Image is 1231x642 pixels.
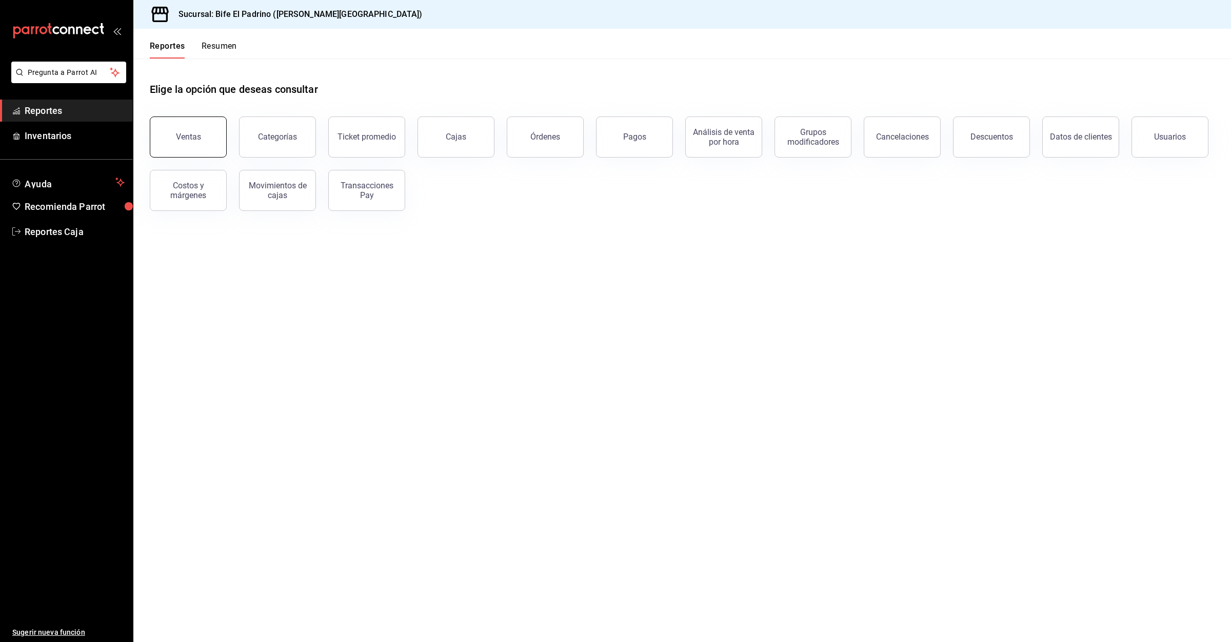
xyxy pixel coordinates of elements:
div: Usuarios [1154,132,1186,142]
div: Costos y márgenes [156,181,220,200]
button: Ticket promedio [328,116,405,158]
div: Análisis de venta por hora [692,127,756,147]
button: Transacciones Pay [328,170,405,211]
button: Datos de clientes [1042,116,1119,158]
div: Pagos [623,132,646,142]
a: Cajas [418,116,494,158]
span: Pregunta a Parrot AI [28,67,110,78]
span: Inventarios [25,129,125,143]
div: Datos de clientes [1050,132,1112,142]
button: Órdenes [507,116,584,158]
div: Cancelaciones [876,132,929,142]
div: Categorías [258,132,297,142]
button: Reportes [150,41,185,59]
div: Descuentos [970,132,1013,142]
div: Cajas [446,131,467,143]
button: Grupos modificadores [775,116,851,158]
div: Movimientos de cajas [246,181,309,200]
div: Órdenes [530,132,560,142]
button: Resumen [202,41,237,59]
span: Reportes [25,104,125,118]
span: Ayuda [25,176,111,188]
div: Ticket promedio [337,132,396,142]
button: Cancelaciones [864,116,941,158]
div: navigation tabs [150,41,237,59]
button: Costos y márgenes [150,170,227,211]
h1: Elige la opción que deseas consultar [150,82,318,97]
button: Categorías [239,116,316,158]
div: Ventas [176,132,201,142]
a: Pregunta a Parrot AI [7,74,126,85]
button: Movimientos de cajas [239,170,316,211]
h3: Sucursal: Bife El Padrino ([PERSON_NAME][GEOGRAPHIC_DATA]) [170,8,423,21]
button: Descuentos [953,116,1030,158]
div: Transacciones Pay [335,181,399,200]
div: Grupos modificadores [781,127,845,147]
button: Pregunta a Parrot AI [11,62,126,83]
button: Análisis de venta por hora [685,116,762,158]
button: open_drawer_menu [113,27,121,35]
button: Pagos [596,116,673,158]
span: Reportes Caja [25,225,125,239]
button: Usuarios [1131,116,1208,158]
button: Ventas [150,116,227,158]
span: Recomienda Parrot [25,200,125,213]
span: Sugerir nueva función [12,627,125,638]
